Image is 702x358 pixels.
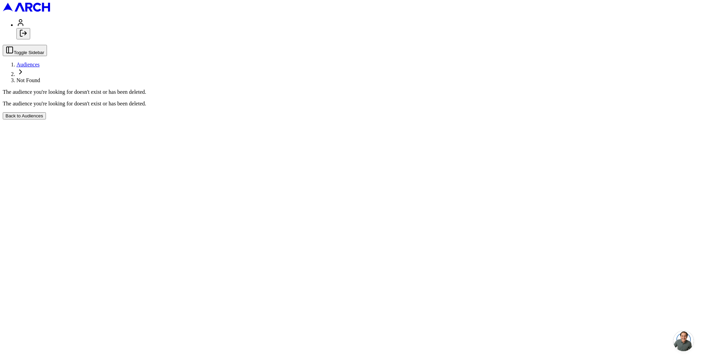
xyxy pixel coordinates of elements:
span: Toggle Sidebar [14,50,44,55]
button: Log out [16,28,30,39]
a: Open chat [673,331,694,351]
nav: breadcrumb [3,62,699,84]
p: The audience you're looking for doesn't exist or has been deleted. [3,101,699,107]
span: Not Found [16,77,40,83]
div: The audience you're looking for doesn't exist or has been deleted. [3,89,699,95]
button: Toggle Sidebar [3,45,47,56]
button: Back to Audiences [3,112,46,119]
a: Audiences [16,62,40,67]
